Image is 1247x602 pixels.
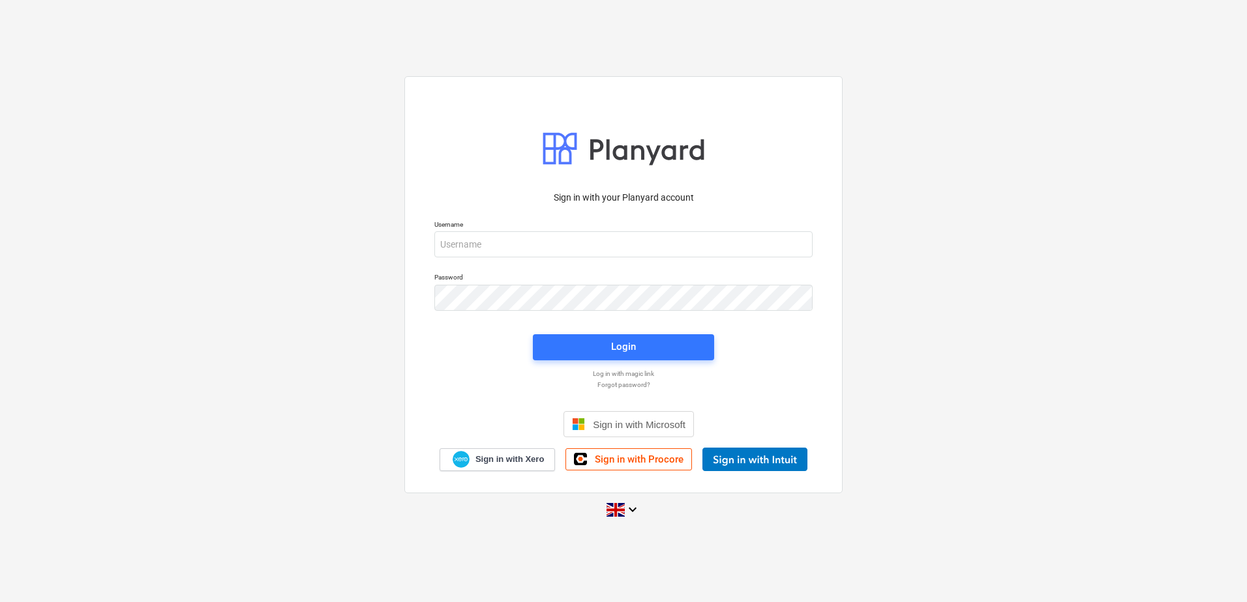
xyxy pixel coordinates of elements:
[565,448,692,470] a: Sign in with Procore
[572,418,585,431] img: Microsoft logo
[593,419,685,430] span: Sign in with Microsoft
[595,453,684,465] span: Sign in with Procore
[453,451,470,468] img: Xero logo
[434,191,813,205] p: Sign in with your Planyard account
[428,380,819,389] a: Forgot password?
[625,502,640,517] i: keyboard_arrow_down
[428,369,819,378] a: Log in with magic link
[434,273,813,284] p: Password
[434,220,813,231] p: Username
[434,231,813,257] input: Username
[611,338,636,355] div: Login
[440,448,556,471] a: Sign in with Xero
[533,334,714,360] button: Login
[475,453,544,465] span: Sign in with Xero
